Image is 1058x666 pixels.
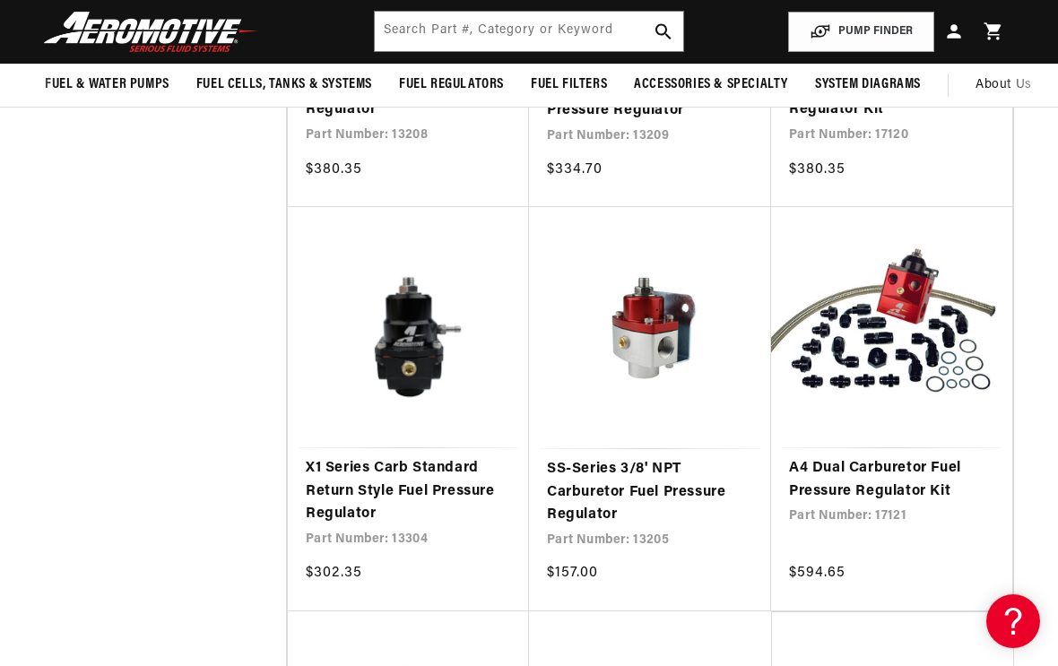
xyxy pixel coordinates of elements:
[962,64,1045,107] a: About Us
[306,457,511,526] a: X1 Series Carb Standard Return Style Fuel Pressure Regulator
[815,75,921,94] span: System Diagrams
[547,54,753,123] a: Double-Adjustable Return Style Carbureted Fuel Pressure Regulator
[620,64,802,106] summary: Accessories & Specialty
[802,64,934,106] summary: System Diagrams
[399,75,504,94] span: Fuel Regulators
[547,458,753,527] a: SS-Series 3/8' NPT Carburetor Fuel Pressure Regulator
[375,12,684,51] input: Search by Part Number, Category or Keyword
[31,64,183,106] summary: Fuel & Water Pumps
[976,78,1032,91] span: About Us
[183,64,386,106] summary: Fuel Cells, Tanks & Systems
[196,75,372,94] span: Fuel Cells, Tanks & Systems
[788,12,934,52] button: PUMP FINDER
[386,64,517,106] summary: Fuel Regulators
[634,75,788,94] span: Accessories & Specialty
[644,12,683,51] button: search button
[39,11,263,53] img: Aeromotive
[45,75,169,94] span: Fuel & Water Pumps
[531,75,607,94] span: Fuel Filters
[789,457,994,503] a: A4 Dual Carburetor Fuel Pressure Regulator Kit
[789,53,994,122] a: SS-Series Dead-Head Carbureted Fuel Pressure Regulator Kit
[306,53,511,122] a: Pro-Stock 4-Port Carbureted Fuel Pressure Regulator
[517,64,620,106] summary: Fuel Filters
